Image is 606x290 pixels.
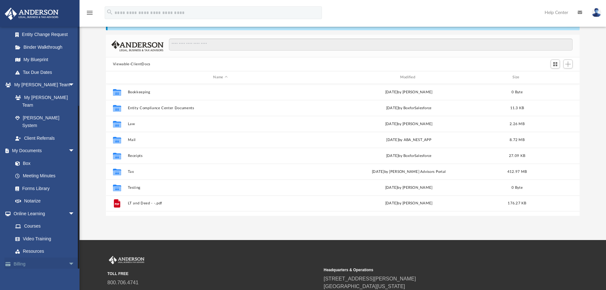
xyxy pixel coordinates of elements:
[108,271,319,277] small: TOLL FREE
[316,74,502,80] div: Modified
[68,258,81,271] span: arrow_drop_down
[128,138,313,142] button: Mail
[128,122,313,126] button: Law
[128,201,313,205] button: LT and Deed - -.pdf
[324,267,536,273] small: Headquarters & Operations
[109,74,125,80] div: id
[9,28,84,41] a: Entity Change Request
[9,220,81,233] a: Courses
[127,74,313,80] div: Name
[169,39,573,51] input: Search files and folders
[9,170,81,182] a: Meeting Minutes
[324,284,405,289] a: [GEOGRAPHIC_DATA][US_STATE]
[86,12,94,17] a: menu
[4,207,81,220] a: Online Learningarrow_drop_down
[128,170,313,174] button: Tax
[316,137,501,143] div: [DATE] by ABA_NEST_APP
[108,256,146,264] img: Anderson Advisors Platinum Portal
[533,74,577,80] div: id
[512,90,523,94] span: 0 Byte
[510,122,525,125] span: 2.26 MB
[316,89,501,95] div: [DATE] by [PERSON_NAME]
[316,153,501,159] div: [DATE] by BoxforSalesforce
[9,157,78,170] a: Box
[9,53,81,66] a: My Blueprint
[106,9,113,16] i: search
[108,280,139,285] a: 800.706.4741
[9,245,81,258] a: Resources
[128,106,313,110] button: Entity Compliance Center Documents
[128,154,313,158] button: Receipts
[9,111,81,132] a: [PERSON_NAME] System
[316,201,501,206] div: [DATE] by [PERSON_NAME]
[507,170,527,173] span: 412.97 MB
[316,185,501,190] div: [DATE] by [PERSON_NAME]
[4,258,84,270] a: Billingarrow_drop_down
[106,84,580,216] div: grid
[324,276,416,281] a: [STREET_ADDRESS][PERSON_NAME]
[9,195,81,208] a: Notarize
[3,8,60,20] img: Anderson Advisors Platinum Portal
[86,9,94,17] i: menu
[4,79,81,91] a: My [PERSON_NAME] Teamarrow_drop_down
[510,138,525,141] span: 8.72 MB
[128,186,313,190] button: Testing
[113,61,150,67] button: Viewable-ClientDocs
[592,8,601,17] img: User Pic
[9,91,78,111] a: My [PERSON_NAME] Team
[9,132,81,145] a: Client Referrals
[563,60,573,68] button: Add
[316,105,501,111] div: [DATE] by BoxforSalesforce
[512,186,523,189] span: 0 Byte
[509,154,525,157] span: 27.09 KB
[9,182,78,195] a: Forms Library
[9,66,84,79] a: Tax Due Dates
[508,202,526,205] span: 176.27 KB
[551,60,560,68] button: Switch to Grid View
[68,79,81,92] span: arrow_drop_down
[68,145,81,158] span: arrow_drop_down
[4,145,81,157] a: My Documentsarrow_drop_down
[316,121,501,127] div: [DATE] by [PERSON_NAME]
[128,90,313,94] button: Bookkeeping
[9,232,78,245] a: Video Training
[9,41,84,53] a: Binder Walkthrough
[504,74,530,80] div: Size
[510,106,524,110] span: 11.3 KB
[68,207,81,220] span: arrow_drop_down
[316,169,501,174] div: [DATE] by [PERSON_NAME] Advisors Portal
